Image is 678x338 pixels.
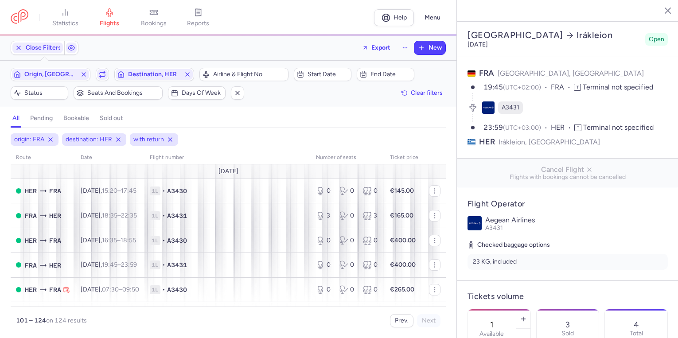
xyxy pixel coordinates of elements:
[121,187,136,194] time: 17:45
[122,286,139,293] time: 09:50
[102,261,117,268] time: 19:45
[102,212,137,219] span: –
[483,83,503,91] time: 19:45
[52,19,78,27] span: statistics
[390,314,413,327] button: Prev.
[46,317,87,324] span: on 124 results
[133,135,164,144] span: with return
[363,236,379,245] div: 0
[468,41,488,48] time: [DATE]
[162,260,165,269] span: •
[11,86,68,100] button: Status
[574,124,581,131] span: T
[25,236,37,245] span: Nikos Kazantzakis Airport, Irákleion, Greece
[121,261,137,268] time: 23:59
[503,124,541,132] span: (UTC+03:00)
[316,211,332,220] div: 3
[81,261,137,268] span: [DATE],
[394,14,407,21] span: Help
[150,211,160,220] span: 1L
[49,211,61,221] span: HER
[162,285,165,294] span: •
[182,89,222,97] span: Days of week
[417,314,440,327] button: Next
[43,8,87,27] a: statistics
[150,260,160,269] span: 1L
[485,216,668,224] p: Aegean Airlines
[339,285,356,294] div: 0
[81,212,137,219] span: [DATE],
[102,187,136,194] span: –
[502,103,519,112] span: A3431
[167,211,187,220] span: A3431
[468,240,668,250] h5: Checked baggage options
[102,286,119,293] time: 07:30
[503,84,541,91] span: (UTC+02:00)
[102,286,139,293] span: –
[11,41,64,54] button: Close Filters
[49,260,61,270] span: Nikos Kazantzakis Airport, Irákleion, Greece
[468,216,482,230] img: Aegean Airlines logo
[468,199,668,209] h4: Flight Operator
[75,151,144,164] th: date
[128,71,180,78] span: Destination, HER
[167,186,187,195] span: A3430
[74,86,163,100] button: Seats and bookings
[167,285,187,294] span: A3430
[49,285,61,295] span: Frankfurt International Airport, Frankfurt am Main, Germany
[162,211,165,220] span: •
[411,89,443,96] span: Clear filters
[316,186,332,195] div: 0
[419,9,446,26] button: Menu
[483,123,503,132] time: 23:59
[16,213,21,218] span: OPEN
[468,291,668,302] h4: Tickets volume
[357,68,414,81] button: End date
[565,320,570,329] p: 3
[102,187,117,194] time: 15:20
[363,186,379,195] div: 0
[390,212,413,219] strong: €165.00
[11,68,90,81] button: Origin, [GEOGRAPHIC_DATA]
[339,211,356,220] div: 0
[66,135,112,144] span: destination: HER
[87,8,132,27] a: flights
[551,82,574,93] span: FRA
[339,260,356,269] div: 0
[479,68,494,78] span: FRA
[25,285,37,295] span: Nikos Kazantzakis Airport, Irákleion, Greece
[102,237,136,244] span: –
[429,44,442,51] span: New
[16,188,21,194] span: OPEN
[132,8,176,27] a: bookings
[630,330,643,337] p: Total
[63,114,89,122] h4: bookable
[583,83,653,91] span: Terminal not specified
[16,317,46,324] strong: 101 – 124
[49,186,61,196] span: Frankfurt International Airport, Frankfurt am Main, Germany
[102,237,117,244] time: 16:35
[25,211,37,221] span: FRA
[12,114,19,122] h4: all
[144,151,311,164] th: Flight number
[316,236,332,245] div: 0
[551,123,574,133] span: HER
[213,71,285,78] span: Airline & Flight No.
[30,114,53,122] h4: pending
[26,44,61,51] span: Close Filters
[499,136,600,148] span: Irákleion, [GEOGRAPHIC_DATA]
[339,236,356,245] div: 0
[374,9,414,26] a: Help
[100,19,119,27] span: flights
[81,237,136,244] span: [DATE],
[294,68,351,81] button: Start date
[49,236,61,245] span: Frankfurt International Airport, Frankfurt am Main, Germany
[25,260,37,270] span: Frankfurt International Airport, Frankfurt am Main, Germany
[11,9,28,26] a: CitizenPlane red outlined logo
[81,286,139,293] span: [DATE],
[316,285,332,294] div: 0
[468,30,642,41] h2: [GEOGRAPHIC_DATA] Irákleion
[363,260,379,269] div: 0
[561,330,574,337] p: Sold
[121,237,136,244] time: 18:55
